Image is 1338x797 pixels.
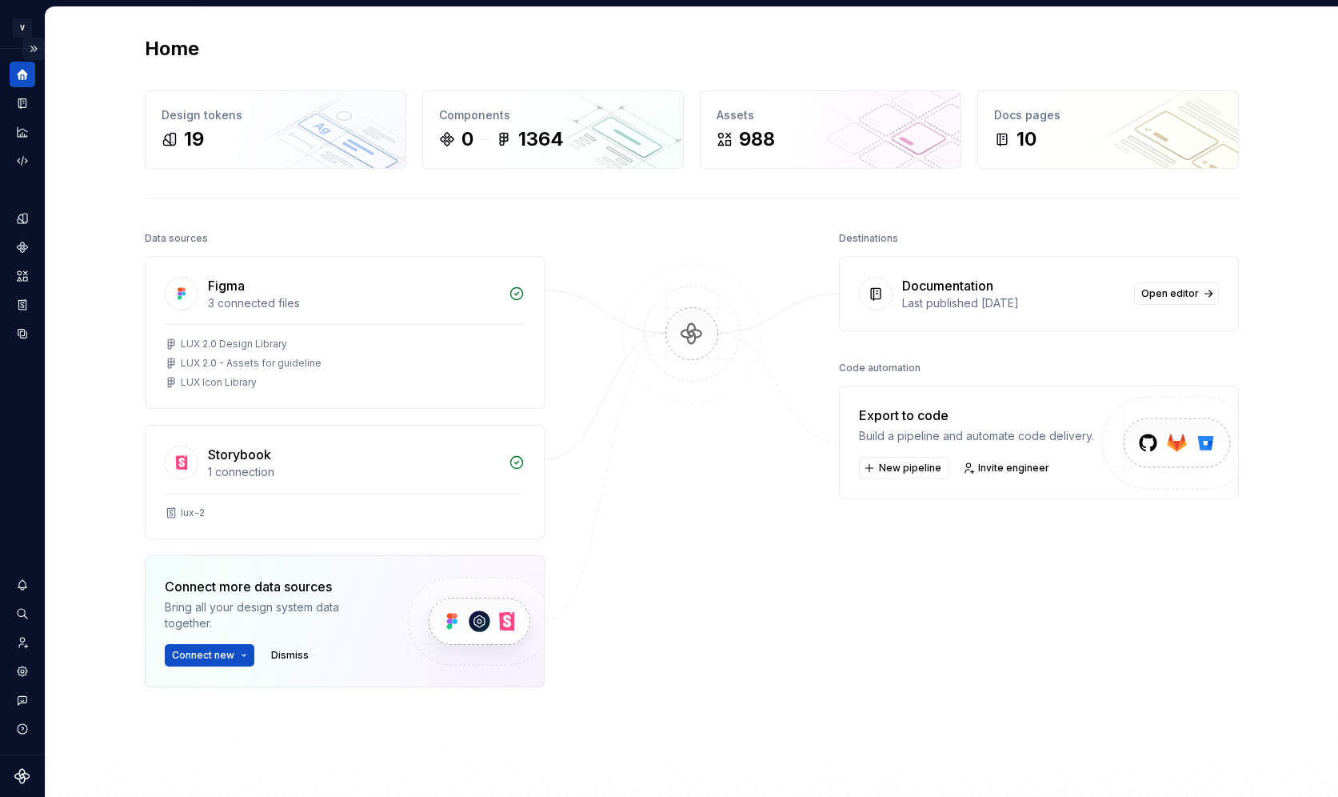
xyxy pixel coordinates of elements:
div: Storybook [208,445,271,464]
h2: Home [145,36,199,62]
a: Documentation [10,90,35,116]
div: Data sources [145,227,208,250]
div: Bring all your design system data together. [165,599,381,631]
a: Design tokens [10,206,35,231]
a: Settings [10,659,35,684]
div: Figma [208,276,245,295]
a: Open editor [1134,282,1219,305]
div: 1364 [518,126,564,152]
a: Home [10,62,35,87]
div: LUX 2.0 - Assets for guideline [181,357,322,370]
a: Components [10,234,35,260]
a: Storybook1 connectionlux-2 [145,425,545,539]
button: Dismiss [264,644,316,667]
a: Analytics [10,119,35,145]
div: LUX 2.0 Design Library [181,338,287,350]
div: Destinations [839,227,898,250]
a: Figma3 connected filesLUX 2.0 Design LibraryLUX 2.0 - Assets for guidelineLUX Icon Library [145,256,545,409]
div: Design tokens [162,107,389,123]
a: Storybook stories [10,292,35,318]
div: 0 [461,126,473,152]
a: Assets [10,263,35,289]
div: Export to code [859,406,1094,425]
a: Design tokens19 [145,90,406,169]
div: Code automation [839,357,921,379]
button: Contact support [10,687,35,713]
button: Connect new [165,644,254,667]
div: Documentation [902,276,993,295]
div: 3 connected files [208,295,499,311]
button: Notifications [10,572,35,598]
div: lux-2 [181,507,205,519]
div: 988 [739,126,775,152]
div: Assets [717,107,945,123]
button: Search ⌘K [10,601,35,627]
div: Docs pages [994,107,1222,123]
a: Assets988 [700,90,961,169]
span: Open editor [1141,287,1199,300]
div: 19 [184,126,204,152]
div: V [13,18,32,38]
div: 10 [1016,126,1036,152]
div: Connect more data sources [165,577,381,596]
span: Connect new [172,649,234,662]
span: Dismiss [271,649,309,662]
a: Data sources [10,321,35,346]
div: Build a pipeline and automate code delivery. [859,428,1094,444]
button: V [3,10,42,45]
a: Components01364 [422,90,684,169]
button: New pipeline [859,457,949,479]
a: Docs pages10 [977,90,1239,169]
div: LUX Icon Library [181,376,257,389]
a: Invite team [10,630,35,655]
a: Code automation [10,148,35,174]
div: Components [439,107,667,123]
a: Invite engineer [958,457,1056,479]
button: Expand sidebar [22,38,45,60]
span: Invite engineer [978,462,1049,475]
div: Last published [DATE] [902,295,1124,311]
span: New pipeline [879,462,941,475]
svg: Supernova Logo [14,768,30,784]
div: 1 connection [208,464,499,480]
